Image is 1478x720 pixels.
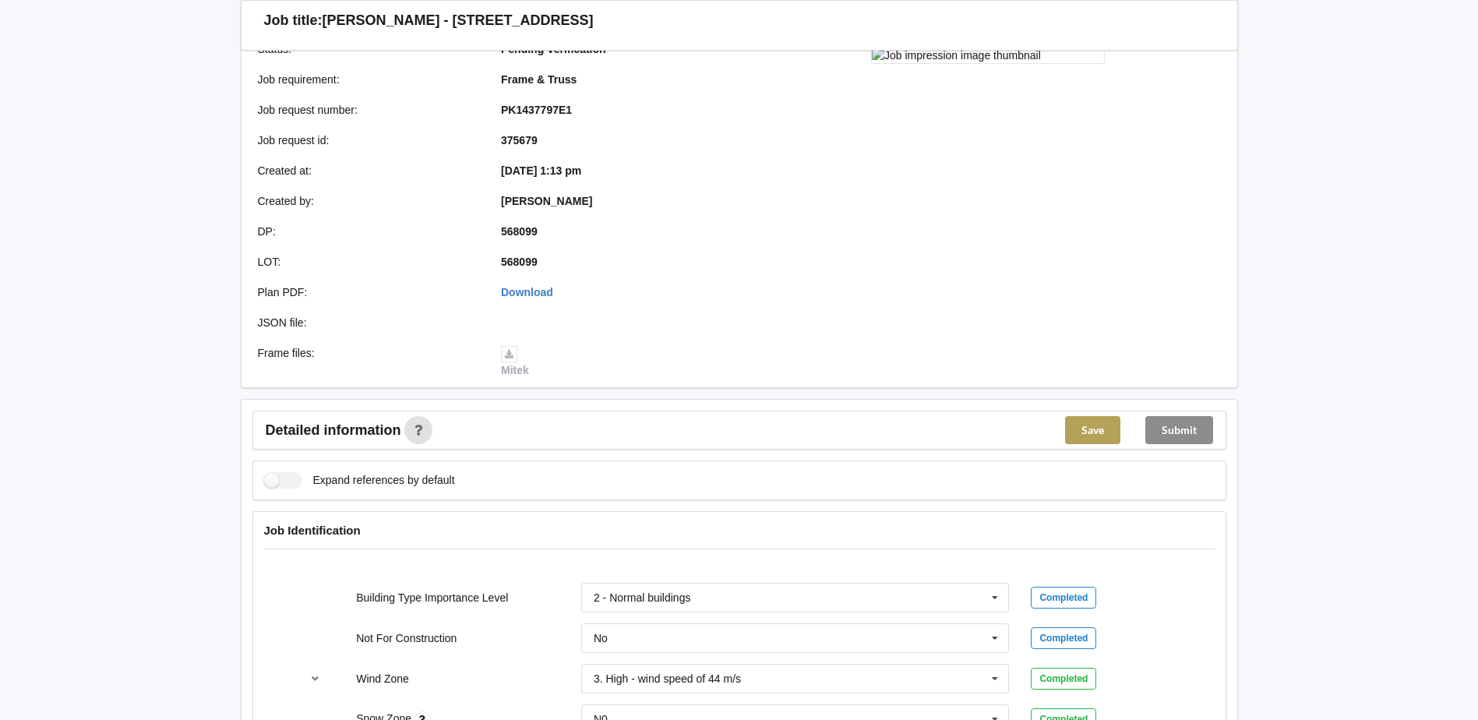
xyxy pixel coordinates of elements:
[264,523,1215,538] h4: Job Identification
[300,665,330,693] button: reference-toggle
[1065,416,1120,444] button: Save
[323,12,594,30] h3: [PERSON_NAME] - [STREET_ADDRESS]
[356,672,409,685] label: Wind Zone
[1031,587,1096,609] div: Completed
[501,256,538,268] b: 568099
[501,134,538,146] b: 375679
[594,592,691,603] div: 2 - Normal buildings
[871,47,1105,64] img: Job impression image thumbnail
[266,423,401,437] span: Detailed information
[247,284,491,300] div: Plan PDF :
[501,164,581,177] b: [DATE] 1:13 pm
[264,472,455,489] label: Expand references by default
[501,104,572,116] b: PK1437797E1
[501,286,553,298] a: Download
[501,73,577,86] b: Frame & Truss
[594,673,741,684] div: 3. High - wind speed of 44 m/s
[247,132,491,148] div: Job request id :
[247,72,491,87] div: Job requirement :
[247,193,491,209] div: Created by :
[501,347,529,376] a: Mitek
[247,163,491,178] div: Created at :
[247,224,491,239] div: DP :
[247,254,491,270] div: LOT :
[356,632,457,644] label: Not For Construction
[1031,668,1096,690] div: Completed
[247,315,491,330] div: JSON file :
[1031,627,1096,649] div: Completed
[264,12,323,30] h3: Job title:
[501,195,592,207] b: [PERSON_NAME]
[356,591,508,604] label: Building Type Importance Level
[594,633,608,644] div: No
[247,345,491,378] div: Frame files :
[247,102,491,118] div: Job request number :
[501,225,538,238] b: 568099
